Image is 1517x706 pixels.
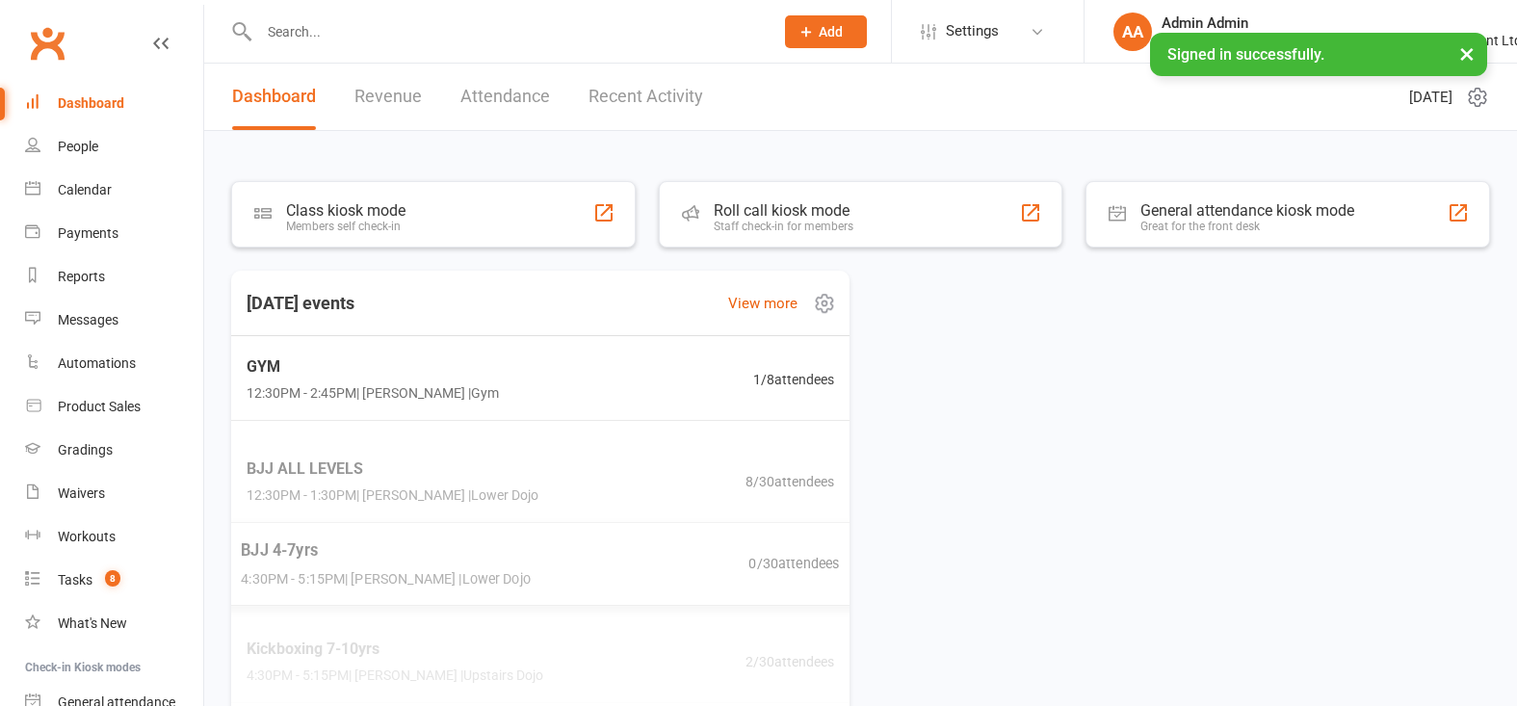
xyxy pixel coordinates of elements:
span: 0 / 30 attendees [748,553,839,575]
a: Calendar [25,169,203,212]
a: Revenue [354,64,422,130]
span: Settings [946,10,999,53]
div: Reports [58,269,105,284]
a: Messages [25,299,203,342]
a: People [25,125,203,169]
span: Kickboxing 7-10yrs [247,637,543,662]
a: Product Sales [25,385,203,429]
div: Staff check-in for members [714,220,853,233]
a: Payments [25,212,203,255]
span: 8 [105,570,120,587]
a: What's New [25,602,203,645]
div: Workouts [58,529,116,544]
a: Waivers [25,472,203,515]
span: Add [819,24,843,39]
div: AA [1113,13,1152,51]
a: Clubworx [23,19,71,67]
div: Members self check-in [286,220,405,233]
div: General attendance kiosk mode [1140,201,1354,220]
a: Attendance [460,64,550,130]
div: Tasks [58,572,92,588]
span: 12:30PM - 2:45PM | [PERSON_NAME] | Gym [247,383,499,405]
span: [DATE] [1409,86,1452,109]
span: BJJ ALL LEVELS [247,457,538,482]
span: 1 / 8 attendees [753,369,834,390]
div: Great for the front desk [1140,220,1354,233]
span: 2 / 30 attendees [745,651,834,672]
a: Reports [25,255,203,299]
span: 8 / 30 attendees [745,471,834,492]
div: Product Sales [58,399,141,414]
span: BJJ 4-7yrs [241,538,531,563]
div: Calendar [58,182,112,197]
span: 4:30PM - 5:15PM | [PERSON_NAME] | Upstairs Dojo [247,666,543,687]
div: Dashboard [58,95,124,111]
input: Search... [253,18,760,45]
a: Workouts [25,515,203,559]
button: × [1450,33,1484,74]
a: Recent Activity [588,64,703,130]
span: GYM [247,354,499,379]
a: Automations [25,342,203,385]
span: 12:30PM - 1:30PM | [PERSON_NAME] | Lower Dojo [247,485,538,507]
a: Tasks 8 [25,559,203,602]
h3: [DATE] events [231,286,370,321]
div: Gradings [58,442,113,458]
span: Signed in successfully. [1167,45,1324,64]
div: Waivers [58,485,105,501]
button: Add [785,15,867,48]
div: Messages [58,312,118,327]
div: Payments [58,225,118,241]
a: Dashboard [232,64,316,130]
div: Automations [58,355,136,371]
a: View more [728,292,798,315]
div: Class kiosk mode [286,201,405,220]
div: What's New [58,615,127,631]
span: 4:30PM - 5:15PM | [PERSON_NAME] | Lower Dojo [241,567,531,589]
a: Dashboard [25,82,203,125]
div: People [58,139,98,154]
a: Gradings [25,429,203,472]
div: Roll call kiosk mode [714,201,853,220]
